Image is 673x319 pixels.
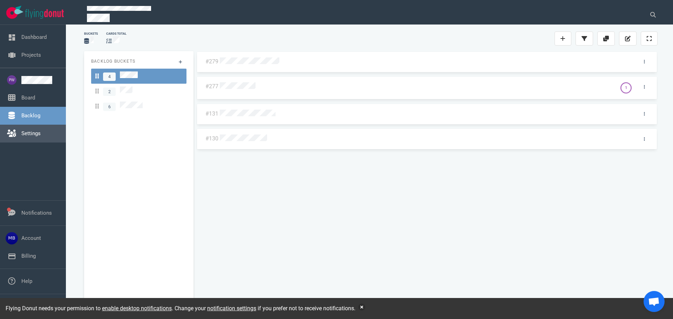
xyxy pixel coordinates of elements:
a: #130 [205,135,218,142]
a: Account [21,235,41,241]
img: Flying Donut text logo [25,9,64,19]
a: Board [21,95,35,101]
a: Projects [21,52,41,58]
a: Backlog [21,112,40,119]
p: Backlog Buckets [91,58,186,64]
div: 1 [625,85,627,91]
div: Buckets [84,32,98,36]
a: #131 [205,110,218,117]
span: 4 [103,72,116,81]
a: Settings [21,130,41,137]
a: notification settings [207,305,256,312]
a: enable desktop notifications [102,305,172,312]
a: Notifications [21,210,52,216]
a: #277 [205,83,218,90]
a: #279 [205,58,218,65]
span: Flying Donut needs your permission to [6,305,172,312]
span: 6 [103,103,116,111]
a: Billing [21,253,36,259]
a: 2 [91,84,186,99]
a: 4 [91,69,186,84]
span: 2 [103,88,116,96]
div: Open de chat [644,291,665,312]
a: Dashboard [21,34,47,40]
span: . Change your if you prefer not to receive notifications. [172,305,355,312]
div: cards total [106,32,127,36]
a: 6 [91,99,186,114]
a: Help [21,278,32,284]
